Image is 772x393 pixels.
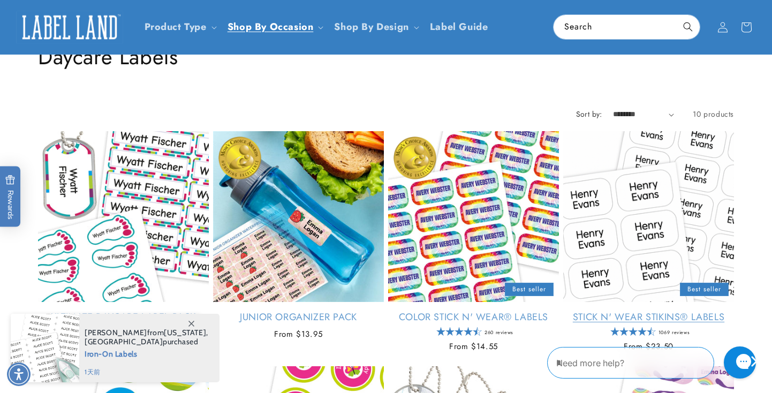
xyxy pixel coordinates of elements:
span: Label Guide [430,21,488,33]
a: Label Land [12,6,127,48]
span: 1天前 [85,367,208,377]
span: [GEOGRAPHIC_DATA] [85,337,163,346]
iframe: Sign Up via Text for Offers [9,307,135,339]
a: Stick N' Wear Stikins® Labels [563,311,734,323]
iframe: Gorgias Floating Chat [547,343,761,382]
span: Shop By Occasion [228,21,314,33]
a: Label Guide [423,14,495,40]
img: Label Land [16,11,123,44]
a: Product Type [145,20,207,34]
span: Iron-On Labels [85,346,208,360]
a: Junior Organizer Pack [213,311,384,323]
span: [US_STATE] [164,328,206,337]
button: Search [676,15,700,39]
summary: Shop By Design [328,14,423,40]
label: Sort by: [576,109,602,119]
div: Accessibility Menu [7,362,31,386]
summary: Product Type [138,14,221,40]
span: 10 products [693,109,734,119]
h1: Daycare Labels [38,43,734,71]
span: Rewards [5,175,16,220]
a: Color Stick N' Wear® Labels [388,311,559,323]
summary: Shop By Occasion [221,14,328,40]
span: from , purchased [85,328,208,346]
a: Shop By Design [334,20,408,34]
